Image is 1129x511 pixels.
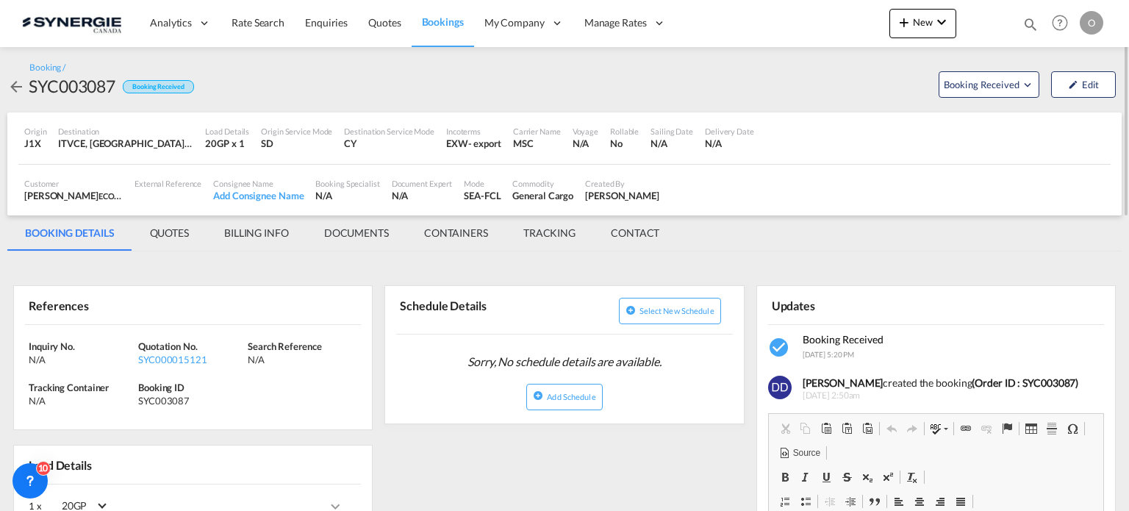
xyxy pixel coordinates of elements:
div: Rollable [610,126,639,137]
span: Sorry, No schedule details are available. [462,348,667,376]
div: N/A [315,189,379,202]
button: icon-pencilEdit [1051,71,1116,98]
div: Booking Received [123,80,193,94]
md-tab-item: DOCUMENTS [307,215,406,251]
a: Table [1021,419,1042,438]
a: Insert/Remove Bulleted List [795,492,816,511]
span: Manage Rates [584,15,647,30]
div: Destination Service Mode [344,126,434,137]
button: icon-plus-circleAdd Schedule [526,384,602,410]
md-tab-item: TRACKING [506,215,593,251]
a: Undo (Ctrl+Z) [881,419,902,438]
a: Insert Special Character [1062,419,1083,438]
div: SYC000015121 [138,353,244,366]
b: (Order ID : SYC003087) [972,376,1078,389]
span: ECOLAWN APPLICATOR [98,190,189,201]
a: Strike Through [836,468,857,487]
a: Align Right [930,492,950,511]
a: Bold (Ctrl+B) [775,468,795,487]
md-icon: icon-arrow-left [7,78,25,96]
span: My Company [484,15,545,30]
span: Help [1047,10,1072,35]
span: Bookings [422,15,464,28]
div: Updates [768,292,933,318]
div: Sailing Date [650,126,693,137]
div: Consignee Name [213,178,304,189]
md-tab-item: CONTACT [593,215,677,251]
body: Editor, editor2 [15,15,320,30]
md-icon: icon-pencil [1068,79,1078,90]
div: SYC003087 [138,394,244,407]
div: N/A [29,353,135,366]
a: Remove Format [902,468,922,487]
div: icon-arrow-left [7,74,29,98]
a: Underline (Ctrl+U) [816,468,836,487]
div: External Reference [135,178,201,189]
div: Load Details [205,126,249,137]
div: Origin Service Mode [261,126,332,137]
md-tab-item: BILLING INFO [207,215,307,251]
div: N/A [392,189,453,202]
div: N/A [248,353,354,366]
a: Centre [909,492,930,511]
a: Copy (Ctrl+C) [795,419,816,438]
a: Redo (Ctrl+Y) [902,419,922,438]
div: N/A [705,137,754,150]
div: J1X [24,137,46,150]
md-icon: icon-plus 400-fg [895,13,913,31]
span: Source [791,447,820,460]
md-pagination-wrapper: Use the left and right arrow keys to navigate between tabs [7,215,677,251]
div: Schedule Details [396,292,562,328]
a: Insert Horizontal Line [1042,419,1062,438]
div: Destination [58,126,193,137]
div: Booking / [29,62,65,74]
div: Add Consignee Name [213,189,304,202]
md-icon: icon-chevron-down [933,13,950,31]
button: Open demo menu [939,71,1039,98]
div: N/A [29,394,135,407]
div: SEA-FCL [464,189,501,202]
div: Delivery Date [705,126,754,137]
b: [PERSON_NAME] [803,376,884,389]
span: Analytics [150,15,192,30]
div: Document Expert [392,178,453,189]
div: N/A [573,137,598,150]
md-icon: icon-checkbox-marked-circle [768,336,792,360]
a: Superscript [878,468,898,487]
a: Italic (Ctrl+I) [795,468,816,487]
div: Incoterms [446,126,501,137]
div: N/A [650,137,693,150]
span: Booking ID [138,382,184,393]
div: O [1080,11,1103,35]
div: EXW [446,137,468,150]
div: SD [261,137,332,150]
a: Justify [950,492,971,511]
div: No [610,137,639,150]
img: 0FyYMAAAABklEQVQDANZMU4i+KPwKAAAAAElFTkSuQmCC [768,376,792,399]
md-tab-item: QUOTES [132,215,207,251]
div: 20GP x 1 [205,137,249,150]
div: Commodity [512,178,573,189]
div: References [25,292,190,318]
a: Increase Indent [840,492,861,511]
button: icon-plus 400-fgNewicon-chevron-down [889,9,956,38]
div: created the booking [803,376,1096,390]
a: Align Left [889,492,909,511]
iframe: Chat [11,434,62,489]
a: Paste (Ctrl+V) [816,419,836,438]
span: Enquiries [305,16,348,29]
div: ITVCE, Venezia, Italy, Southern Europe, Europe [58,137,193,150]
span: Search Reference [248,340,321,352]
md-tab-item: BOOKING DETAILS [7,215,132,251]
button: icon-plus-circleSelect new schedule [619,298,721,324]
span: Inquiry No. [29,340,75,352]
span: Booking Received [803,333,884,346]
a: Source [775,443,825,462]
a: Spell Check As You Type [926,419,952,438]
a: Paste as plain text (Ctrl+Shift+V) [836,419,857,438]
img: 1f56c880d42311ef80fc7dca854c8e59.png [22,7,121,40]
a: Insert/Remove Numbered List [775,492,795,511]
div: Customer [24,178,123,189]
div: General Cargo [512,189,573,202]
